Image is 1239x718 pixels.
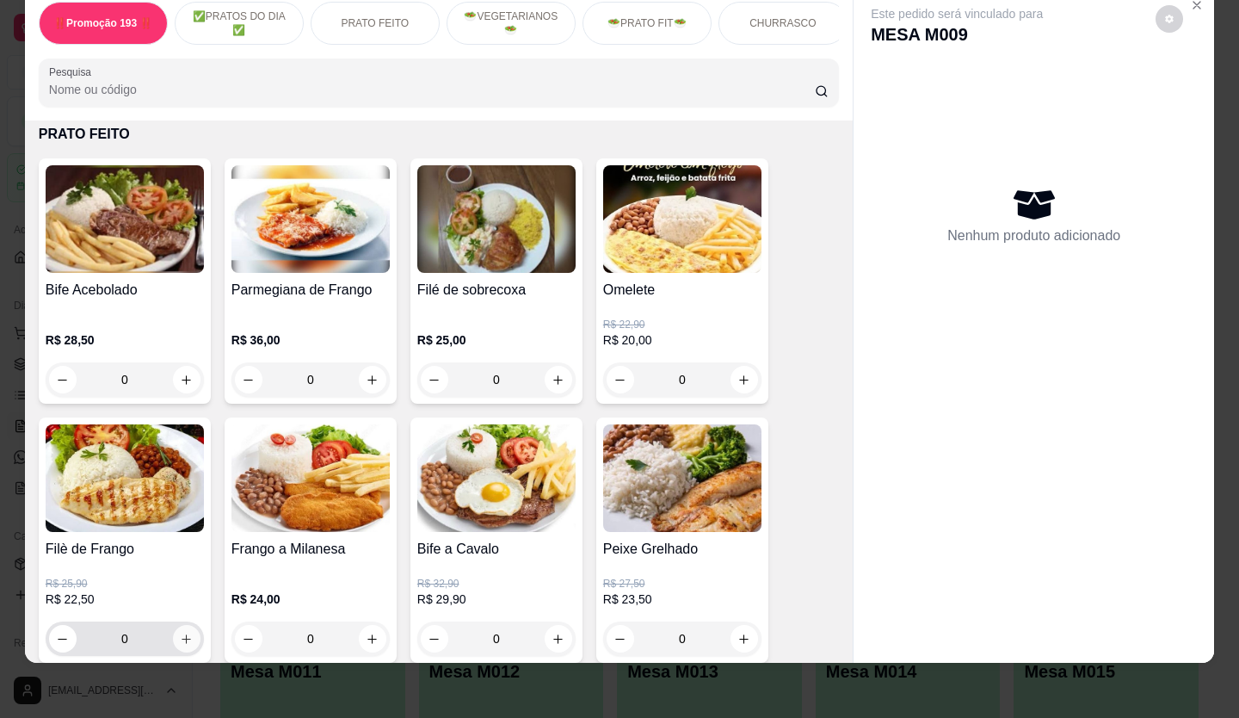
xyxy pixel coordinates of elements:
h4: Frango a Milanesa [231,539,390,560]
img: product-image [46,424,204,532]
h4: Omelete [603,280,761,300]
h4: Bife Acebolado [46,280,204,300]
h4: Filè de Frango [46,539,204,560]
h4: Parmegiana de Frango [231,280,390,300]
p: R$ 22,90 [603,318,761,331]
p: Este pedido será vinculado para [871,5,1043,22]
p: CHURRASCO [749,16,816,30]
p: Nenhum produto adicionado [947,226,1120,246]
button: increase-product-quantity [173,366,200,393]
button: increase-product-quantity [359,366,386,393]
p: PRATO FEITO [39,124,839,145]
p: R$ 24,00 [231,591,390,608]
p: MESA M009 [871,22,1043,46]
h4: Peixe Grelhado [603,539,761,560]
label: Pesquisa [49,65,97,79]
button: increase-product-quantity [545,625,572,653]
button: increase-product-quantity [730,625,758,653]
p: R$ 28,50 [46,331,204,349]
button: decrease-product-quantity [235,625,262,653]
p: R$ 20,00 [603,331,761,349]
p: 🥗VEGETARIANOS🥗 [461,9,561,37]
p: ✅PRATOS DO DIA ✅ [189,9,289,37]
button: decrease-product-quantity [607,366,634,393]
img: product-image [417,165,576,273]
img: product-image [231,424,390,532]
p: R$ 23,50 [603,591,761,608]
p: R$ 29,90 [417,591,576,608]
h4: Bife a Cavalo [417,539,576,560]
button: increase-product-quantity [359,625,386,653]
button: decrease-product-quantity [421,625,448,653]
p: 🥗PRATO FIT🥗 [607,16,687,30]
button: decrease-product-quantity [607,625,634,653]
button: increase-product-quantity [173,625,200,653]
button: decrease-product-quantity [421,366,448,393]
button: increase-product-quantity [730,366,758,393]
p: R$ 36,00 [231,331,390,349]
button: decrease-product-quantity [1156,5,1183,33]
img: product-image [231,165,390,273]
img: product-image [603,424,761,532]
img: product-image [46,165,204,273]
button: increase-product-quantity [545,366,572,393]
button: decrease-product-quantity [49,625,77,653]
p: PRATO FEITO [341,16,409,30]
h4: Filé de sobrecoxa [417,280,576,300]
img: product-image [417,424,576,532]
p: R$ 32,90 [417,577,576,591]
p: R$ 22,50 [46,591,204,608]
p: R$ 25,90 [46,577,204,591]
img: product-image [603,165,761,273]
button: decrease-product-quantity [49,366,77,393]
button: decrease-product-quantity [235,366,262,393]
p: ‼️Promoção 193 ‼️ [53,16,152,30]
input: Pesquisa [49,81,816,98]
p: R$ 27,50 [603,577,761,591]
p: R$ 25,00 [417,331,576,349]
